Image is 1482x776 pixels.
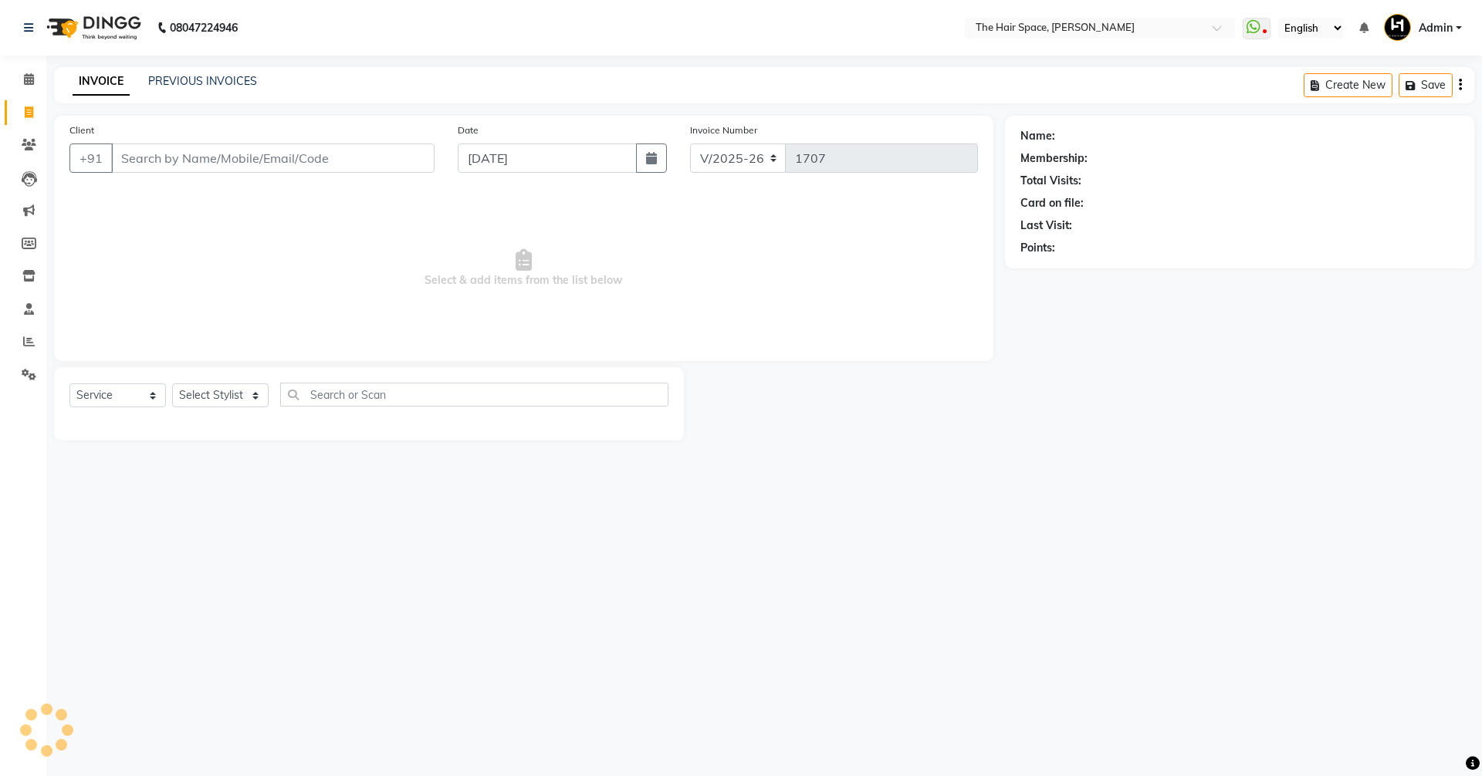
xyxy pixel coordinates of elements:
label: Date [458,123,479,137]
a: PREVIOUS INVOICES [148,74,257,88]
div: Points: [1020,240,1055,256]
input: Search or Scan [280,383,668,407]
input: Search by Name/Mobile/Email/Code [111,143,435,173]
div: Total Visits: [1020,173,1081,189]
label: Client [69,123,94,137]
span: Select & add items from the list below [69,191,978,346]
div: Last Visit: [1020,218,1072,234]
div: Membership: [1020,150,1088,167]
b: 08047224946 [170,6,238,49]
button: Create New [1304,73,1392,97]
img: Admin [1384,14,1411,41]
div: Card on file: [1020,195,1084,211]
span: Admin [1419,20,1453,36]
button: Save [1399,73,1453,97]
button: +91 [69,143,113,173]
a: INVOICE [73,68,130,96]
img: logo [39,6,145,49]
label: Invoice Number [690,123,757,137]
div: Name: [1020,128,1055,144]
